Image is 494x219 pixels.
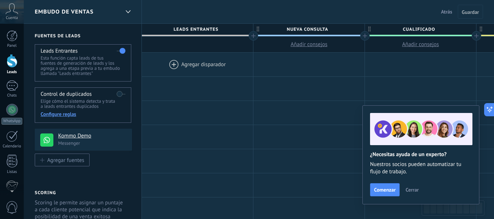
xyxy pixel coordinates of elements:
button: Cerrar [402,184,422,195]
div: Embudo de ventas [122,5,134,19]
span: Leads Entrantes [142,24,249,35]
div: Panel [1,44,23,48]
h2: Scoring [35,190,56,196]
div: Leads Entrantes [142,24,253,35]
p: Elige cómo el sistema detecta y trata a leads entrantes duplicados [41,99,125,109]
span: Nueva consulta [253,24,361,35]
div: Chats [1,93,23,98]
h4: Leads Entrantes [41,48,78,54]
span: Embudo de ventas [35,8,94,15]
span: Atrás [441,8,452,15]
span: Cualificado [365,24,472,35]
p: Esta función capta leads de tus fuentes de generación de leads y los agrega a una etapa previa a ... [41,56,125,76]
button: Atrás [438,6,455,17]
span: Comenzar [374,187,396,192]
button: Guardar [458,5,483,19]
h2: Fuentes de leads [35,33,132,39]
span: Cerrar [406,187,419,192]
button: Añadir consejos [365,37,476,52]
p: Messenger [58,140,128,146]
button: Agregar fuentes [35,154,90,166]
div: Agregar fuentes [47,157,84,163]
button: Añadir consejos [253,37,365,52]
span: Añadir consejos [291,41,328,48]
div: Configure reglas [41,111,125,117]
div: WhatsApp [1,118,22,125]
h2: ¿Necesitas ayuda de un experto? [370,151,472,158]
h4: Control de duplicados [41,91,92,98]
div: Leads [1,70,23,75]
span: Cuenta [6,16,18,20]
h4: Kommo Demo [58,132,127,140]
button: Comenzar [370,183,400,196]
div: Cualificado [365,24,476,35]
span: Añadir consejos [402,41,439,48]
span: Nuestros socios pueden automatizar tu flujo de trabajo. [370,161,472,175]
div: Listas [1,170,23,174]
div: Calendario [1,144,23,149]
div: Nueva consulta [253,24,365,35]
span: Guardar [462,10,479,15]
